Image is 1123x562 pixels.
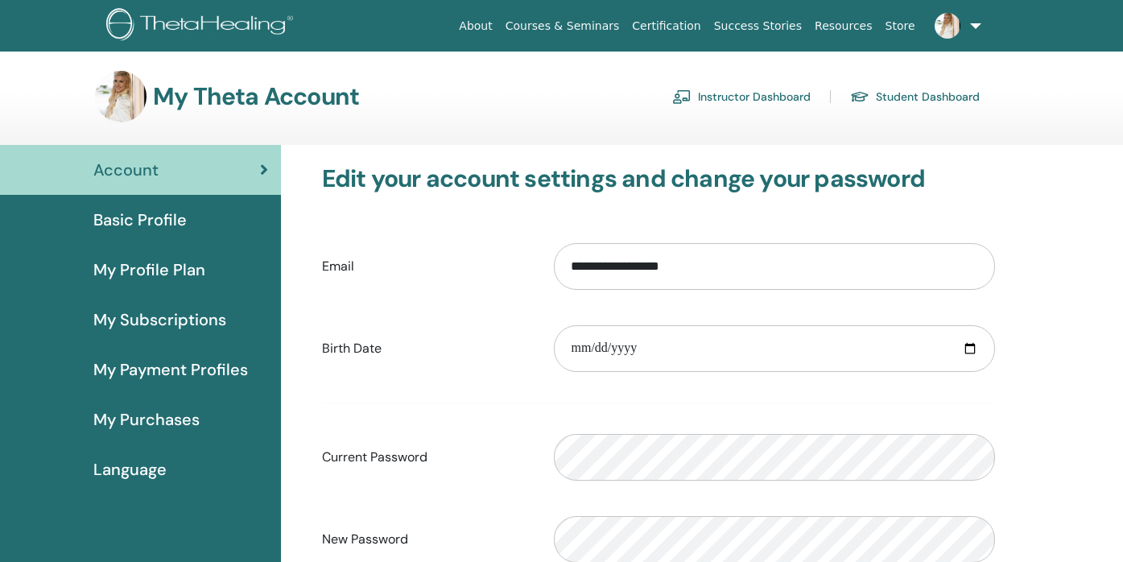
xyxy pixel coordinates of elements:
label: Email [310,251,543,282]
a: Store [879,11,922,41]
span: My Payment Profiles [93,357,248,382]
img: default.jpg [95,71,147,122]
span: My Purchases [93,407,200,432]
span: Language [93,457,167,481]
a: Instructor Dashboard [672,84,811,110]
a: Courses & Seminars [499,11,626,41]
img: graduation-cap.svg [850,90,869,104]
a: Resources [808,11,879,41]
a: Certification [625,11,707,41]
span: My Profile Plan [93,258,205,282]
a: Success Stories [708,11,808,41]
h3: My Theta Account [153,82,359,111]
img: default.jpg [935,13,960,39]
span: Basic Profile [93,208,187,232]
label: Current Password [310,442,543,473]
span: Account [93,158,159,182]
a: Student Dashboard [850,84,980,110]
img: logo.png [106,8,299,44]
a: About [452,11,498,41]
label: New Password [310,524,543,555]
img: chalkboard-teacher.svg [672,89,692,104]
span: My Subscriptions [93,308,226,332]
label: Birth Date [310,333,543,364]
h3: Edit your account settings and change your password [322,164,995,193]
